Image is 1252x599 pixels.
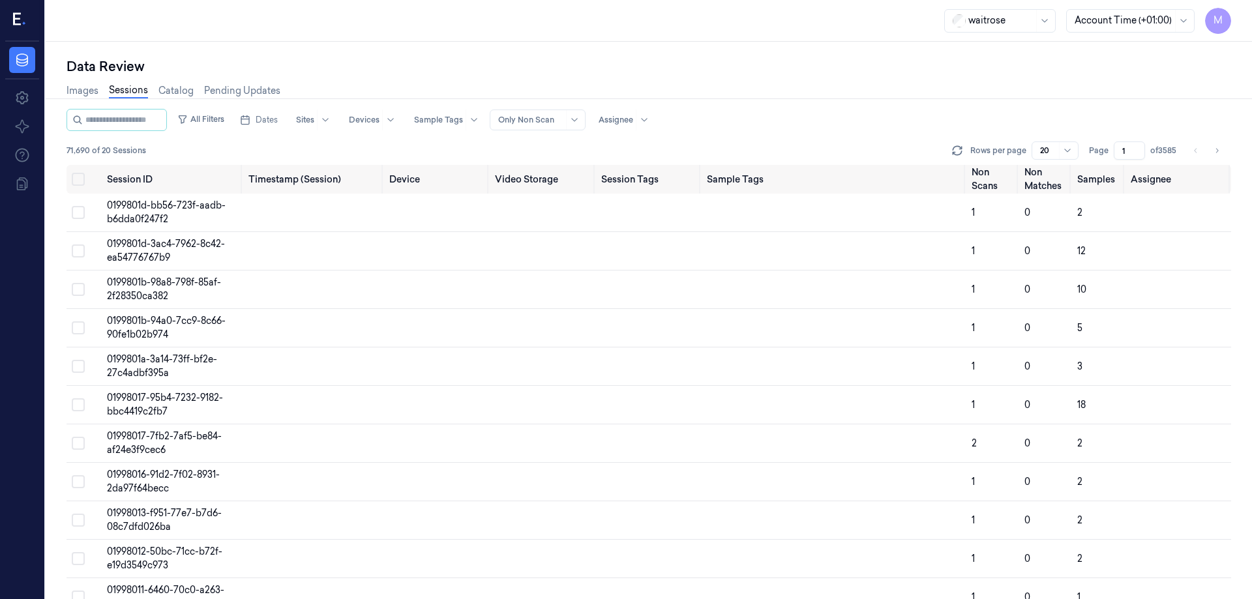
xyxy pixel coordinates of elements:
span: 1 [972,476,975,488]
span: 0 [1024,245,1030,257]
span: 1 [972,399,975,411]
button: All Filters [172,109,230,130]
span: 0199801a-3a14-73ff-bf2e-27c4adbf395a [107,353,217,379]
th: Non Matches [1019,165,1072,194]
button: Select row [72,475,85,488]
span: 2 [1077,553,1082,564]
button: Select row [72,360,85,373]
button: Select row [72,398,85,411]
span: 0 [1024,284,1030,295]
span: 01998013-f951-77e7-b7d6-08c7dfd026ba [107,507,222,533]
th: Session ID [102,165,243,194]
span: 3 [1077,360,1082,372]
button: Dates [235,110,283,130]
span: 1 [972,514,975,526]
th: Video Storage [490,165,595,194]
span: 0 [1024,399,1030,411]
span: 0199801d-bb56-723f-aadb-b6dda0f247f2 [107,199,226,225]
span: 1 [972,360,975,372]
span: 2 [972,437,977,449]
button: Go to next page [1208,141,1226,160]
a: Pending Updates [204,84,280,98]
span: 1 [972,553,975,564]
th: Session Tags [596,165,702,194]
button: Select row [72,552,85,565]
span: 0 [1024,207,1030,218]
span: 0 [1024,476,1030,488]
span: 0199801b-94a0-7cc9-8c66-90fe1b02b974 [107,315,226,340]
button: Select all [72,173,85,186]
button: Select row [72,321,85,334]
span: 0 [1024,437,1030,449]
span: 0 [1024,360,1030,372]
span: 18 [1077,399,1086,411]
span: 1 [972,207,975,218]
span: 2 [1077,476,1082,488]
p: Rows per page [970,145,1026,156]
span: 2 [1077,437,1082,449]
nav: pagination [1187,141,1226,160]
th: Device [384,165,490,194]
button: Select row [72,206,85,219]
a: Images [67,84,98,98]
th: Timestamp (Session) [243,165,384,194]
span: 01998016-91d2-7f02-8931-2da97f64becc [107,469,220,494]
span: Dates [256,114,278,126]
a: Sessions [109,83,148,98]
button: Select row [72,244,85,257]
span: 01998017-95b4-7232-9182-bbc4419c2fb7 [107,392,223,417]
th: Assignee [1125,165,1231,194]
span: 0199801b-98a8-798f-85af-2f28350ca382 [107,276,221,302]
button: Select row [72,437,85,450]
th: Non Scans [966,165,1019,194]
a: Catalog [158,84,194,98]
span: 0 [1024,553,1030,564]
span: 1 [972,284,975,295]
span: 5 [1077,322,1082,334]
button: Select row [72,283,85,296]
span: 71,690 of 20 Sessions [67,145,146,156]
span: Page [1089,145,1109,156]
th: Samples [1072,165,1125,194]
span: 0199801d-3ac4-7962-8c42-ea54776767b9 [107,238,225,263]
span: of 3585 [1150,145,1176,156]
span: 10 [1077,284,1086,295]
button: M [1205,8,1231,34]
span: 1 [972,245,975,257]
span: 01998017-7fb2-7af5-be84-af24e3f9cec6 [107,430,222,456]
span: 2 [1077,514,1082,526]
span: 0 [1024,514,1030,526]
span: 12 [1077,245,1086,257]
div: Data Review [67,57,1231,76]
button: Select row [72,514,85,527]
span: 01998012-50bc-71cc-b72f-e19d3549c973 [107,546,222,571]
span: 1 [972,322,975,334]
th: Sample Tags [702,165,966,194]
span: 2 [1077,207,1082,218]
span: 0 [1024,322,1030,334]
